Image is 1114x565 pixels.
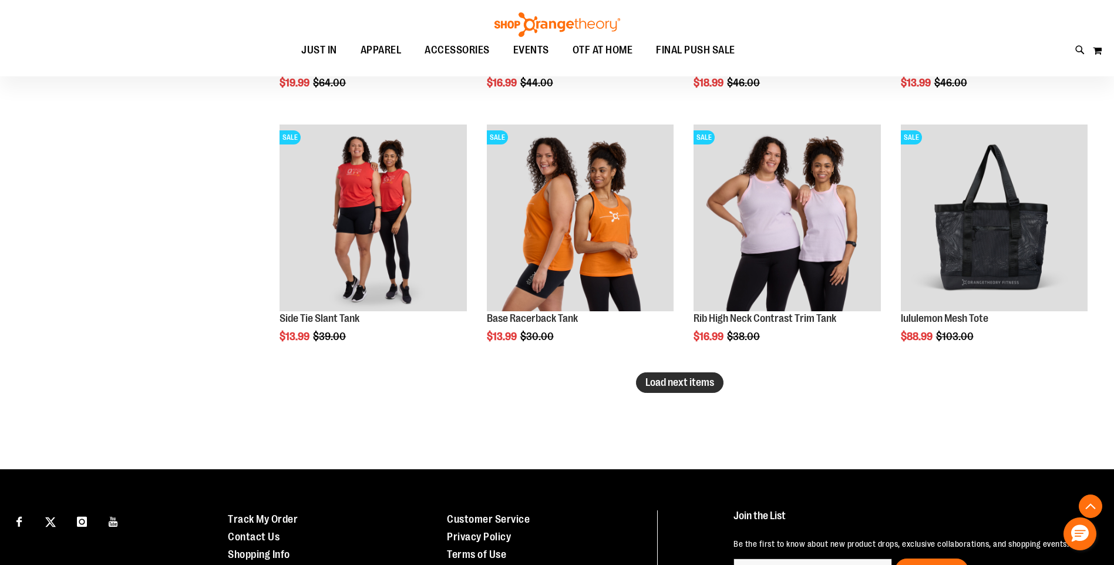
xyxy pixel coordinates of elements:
a: Privacy Policy [447,531,511,543]
a: Visit our Facebook page [9,510,29,531]
img: Base Racerback Tank [487,125,674,311]
img: Product image for lululemon Mesh Tote [901,125,1088,311]
a: Terms of Use [447,549,506,560]
img: Side Tie Slant Tank [280,125,466,311]
span: $46.00 [934,77,969,89]
a: Product image for lululemon Mesh ToteSALE [901,125,1088,313]
img: Twitter [45,517,56,527]
button: Load next items [636,372,723,393]
p: Be the first to know about new product drops, exclusive collaborations, and shopping events! [733,538,1087,550]
a: Shopping Info [228,549,290,560]
a: ACCESSORIES [413,37,502,64]
span: SALE [901,130,922,144]
div: product [274,119,472,372]
a: EVENTS [502,37,561,64]
div: product [481,119,679,372]
span: JUST IN [301,37,337,63]
a: Base Racerback Tank [487,312,578,324]
a: Base Racerback TankSALE [487,125,674,313]
a: Side Tie Slant Tank [280,312,359,324]
span: $16.99 [487,77,519,89]
img: Shop Orangetheory [493,12,622,37]
span: $38.00 [727,331,762,342]
a: FINAL PUSH SALE [644,37,747,63]
span: $103.00 [936,331,975,342]
a: Contact Us [228,531,280,543]
a: OTF AT HOME [561,37,645,64]
span: OTF AT HOME [573,37,633,63]
h4: Join the List [733,510,1087,532]
a: JUST IN [290,37,349,64]
button: Back To Top [1079,495,1102,518]
a: Visit our Instagram page [72,510,92,531]
a: Track My Order [228,513,298,525]
span: EVENTS [513,37,549,63]
div: product [688,119,886,372]
span: $46.00 [727,77,762,89]
span: ACCESSORIES [425,37,490,63]
span: SALE [694,130,715,144]
span: $13.99 [901,77,933,89]
span: FINAL PUSH SALE [656,37,735,63]
a: Rib Tank w/ Contrast Binding primary imageSALE [694,125,880,313]
a: Rib High Neck Contrast Trim Tank [694,312,836,324]
span: $88.99 [901,331,934,342]
a: APPAREL [349,37,413,64]
span: SALE [487,130,508,144]
div: product [895,119,1093,372]
a: Visit our Youtube page [103,510,124,531]
span: $44.00 [520,77,555,89]
span: $13.99 [280,331,311,342]
a: Visit our X page [41,510,61,531]
span: $16.99 [694,331,725,342]
span: Load next items [645,376,714,388]
a: Customer Service [447,513,530,525]
span: APPAREL [361,37,402,63]
span: $64.00 [313,77,348,89]
a: lululemon Mesh Tote [901,312,988,324]
span: $18.99 [694,77,725,89]
span: $39.00 [313,331,348,342]
span: $19.99 [280,77,311,89]
span: SALE [280,130,301,144]
img: Rib Tank w/ Contrast Binding primary image [694,125,880,311]
button: Hello, have a question? Let’s chat. [1063,517,1096,550]
span: $30.00 [520,331,556,342]
span: $13.99 [487,331,519,342]
a: Side Tie Slant TankSALE [280,125,466,313]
